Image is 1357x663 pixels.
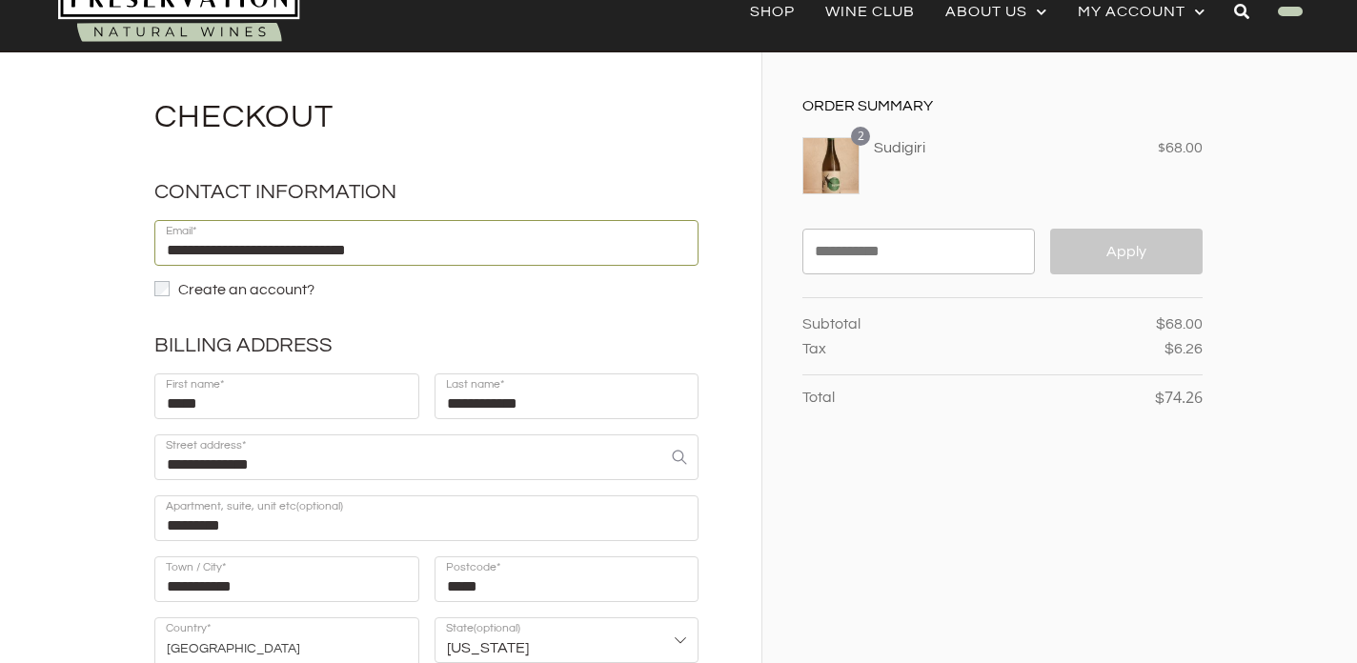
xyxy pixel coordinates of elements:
span: Subtotal [802,313,861,334]
input: Create an account? [154,281,170,296]
button: Apply [1050,229,1203,274]
h2: Billing Address [154,333,699,358]
span: $ [1155,388,1165,409]
span: Total [802,387,835,408]
span: Alabama [435,617,699,663]
span: Tax [802,338,826,359]
span: $ [1156,313,1165,334]
span: Create an account? [178,282,314,297]
div: Order Summary [802,95,1203,116]
bdi: 68.00 [1156,316,1203,331]
h2: Contact Information [154,180,699,205]
img: Sudigiri [802,137,860,194]
bdi: 74.26 [1155,387,1203,408]
h3: Checkout [154,106,699,129]
span: $ [1165,338,1174,359]
bdi: 68.00 [1158,140,1203,155]
span: 2 [858,128,864,144]
span: State [435,617,699,663]
span: $ [1158,138,1165,156]
span: Sudigiri [874,137,1054,158]
bdi: 6.26 [1165,341,1203,356]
